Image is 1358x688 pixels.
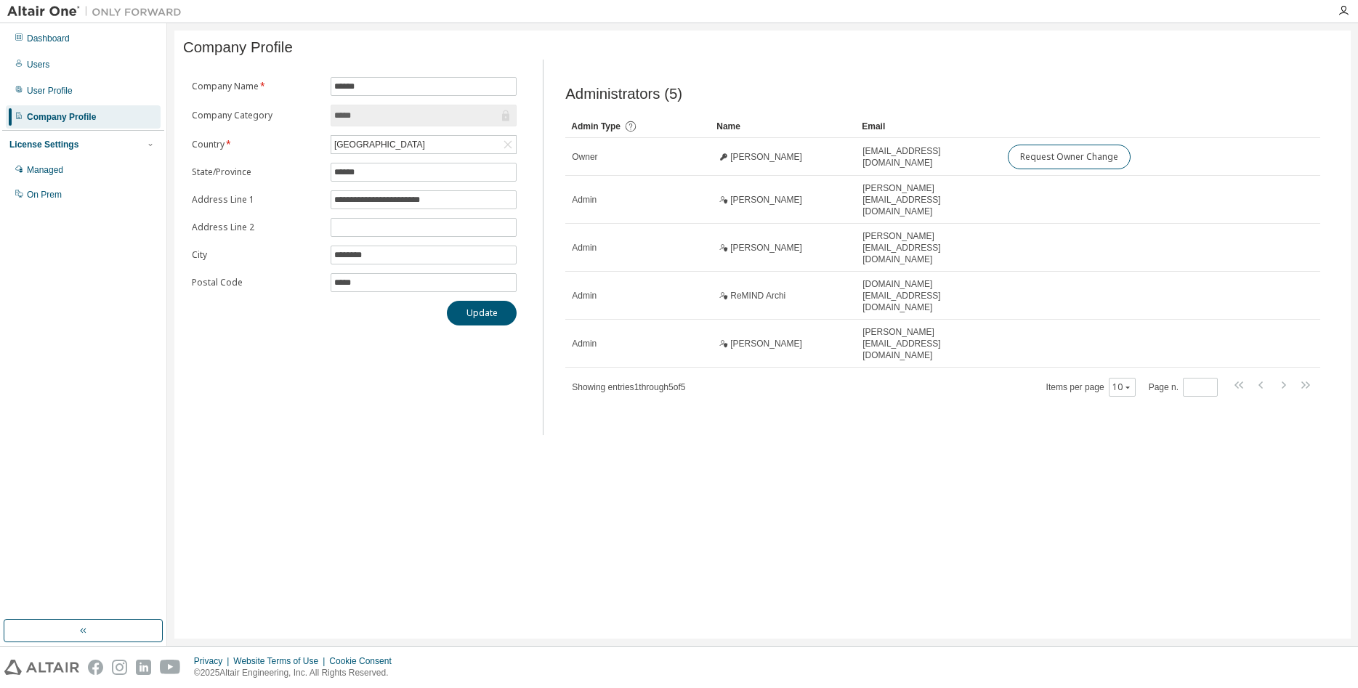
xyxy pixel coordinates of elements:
[192,194,322,206] label: Address Line 1
[572,194,597,206] span: Admin
[192,222,322,233] label: Address Line 2
[192,249,322,261] label: City
[862,326,995,361] span: [PERSON_NAME][EMAIL_ADDRESS][DOMAIN_NAME]
[27,111,96,123] div: Company Profile
[7,4,189,19] img: Altair One
[1149,378,1218,397] span: Page n.
[183,39,293,56] span: Company Profile
[332,137,427,153] div: [GEOGRAPHIC_DATA]
[27,33,70,44] div: Dashboard
[192,110,322,121] label: Company Category
[447,301,517,325] button: Update
[27,59,49,70] div: Users
[730,151,802,163] span: [PERSON_NAME]
[862,182,995,217] span: [PERSON_NAME][EMAIL_ADDRESS][DOMAIN_NAME]
[862,230,995,265] span: [PERSON_NAME][EMAIL_ADDRESS][DOMAIN_NAME]
[572,338,597,349] span: Admin
[862,145,995,169] span: [EMAIL_ADDRESS][DOMAIN_NAME]
[27,189,62,201] div: On Prem
[862,278,995,313] span: [DOMAIN_NAME][EMAIL_ADDRESS][DOMAIN_NAME]
[716,115,850,138] div: Name
[4,660,79,675] img: altair_logo.svg
[730,242,802,254] span: [PERSON_NAME]
[572,290,597,301] span: Admin
[572,151,597,163] span: Owner
[862,115,995,138] div: Email
[194,667,400,679] p: © 2025 Altair Engineering, Inc. All Rights Reserved.
[233,655,329,667] div: Website Terms of Use
[730,290,785,301] span: ReMIND Archi
[160,660,181,675] img: youtube.svg
[27,85,73,97] div: User Profile
[1112,381,1132,393] button: 10
[329,655,400,667] div: Cookie Consent
[192,139,322,150] label: Country
[331,136,516,153] div: [GEOGRAPHIC_DATA]
[571,121,621,131] span: Admin Type
[1046,378,1136,397] span: Items per page
[9,139,78,150] div: License Settings
[730,338,802,349] span: [PERSON_NAME]
[572,242,597,254] span: Admin
[730,194,802,206] span: [PERSON_NAME]
[192,277,322,288] label: Postal Code
[112,660,127,675] img: instagram.svg
[88,660,103,675] img: facebook.svg
[1008,145,1131,169] button: Request Owner Change
[192,166,322,178] label: State/Province
[572,382,685,392] span: Showing entries 1 through 5 of 5
[192,81,322,92] label: Company Name
[565,86,682,102] span: Administrators (5)
[194,655,233,667] div: Privacy
[136,660,151,675] img: linkedin.svg
[27,164,63,176] div: Managed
